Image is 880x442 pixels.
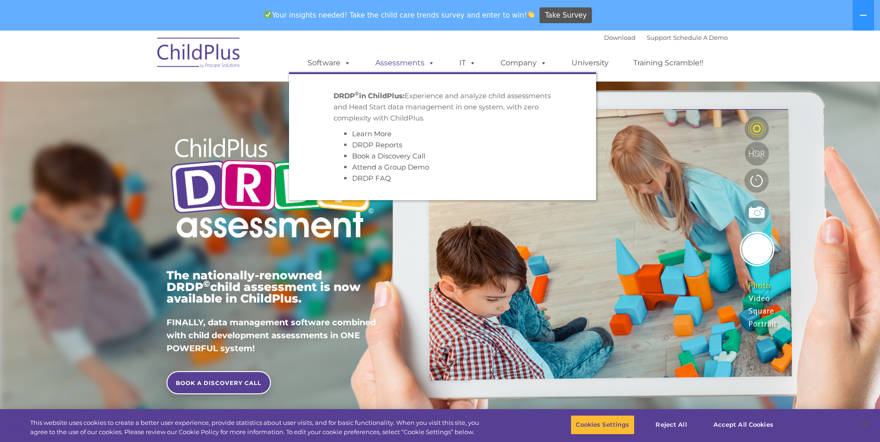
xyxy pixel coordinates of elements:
[562,54,618,72] a: University
[298,54,360,72] a: Software
[527,11,534,18] img: 👏
[264,11,271,18] img: ✅
[540,7,592,24] a: Take Survey
[545,7,587,24] span: Take Survey
[334,90,552,124] p: Experience and analyze child assessments and Head Start data management in one system, with zero ...
[604,34,636,41] a: Download
[624,54,713,72] a: Training Scramble!!
[167,126,377,253] img: Copyright - DRDP Logo Light
[642,415,700,435] button: Reject All
[366,54,444,72] a: Assessments
[352,163,429,171] a: Attend a Group Demo
[604,34,728,41] font: |
[352,152,425,160] a: Book a Discovery Call
[30,418,484,436] div: This website uses cookies to create a better user experience, provide statistics about user visit...
[673,34,728,41] a: Schedule A Demo
[571,415,634,435] button: Cookies Settings
[167,317,376,354] span: FINALLY, data management software combined with child development assessments in ONE POWERFUL sys...
[647,34,671,41] a: Support
[491,54,556,72] a: Company
[450,54,485,72] a: IT
[855,415,875,435] button: Close
[261,6,539,24] span: Your insights needed! Take the child care trends survey and enter to win!
[167,268,360,305] span: The nationally-renowned DRDP child assessment is now available in ChildPlus.
[355,90,359,97] sup: ©
[352,140,402,149] a: DRDP Reports
[708,415,778,435] button: Accept All Cookies
[153,31,245,77] img: ChildPlus by Procare Solutions
[352,129,392,138] a: Learn More
[203,278,210,289] sup: ©
[334,91,405,100] strong: DRDP in ChildPlus:
[352,174,391,183] a: DRDP FAQ
[167,371,271,394] a: BOOK A DISCOVERY CALL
